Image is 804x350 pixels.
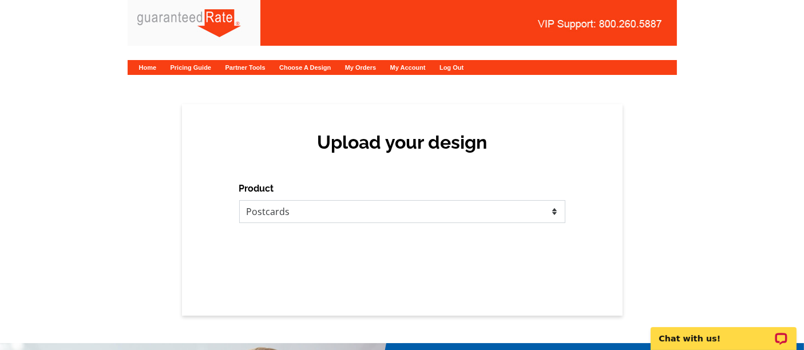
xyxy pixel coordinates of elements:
label: Product [239,182,274,196]
a: Home [139,64,157,71]
iframe: LiveChat chat widget [643,314,804,350]
a: Choose A Design [279,64,331,71]
a: Pricing Guide [171,64,212,71]
a: My Account [390,64,426,71]
a: My Orders [345,64,376,71]
a: Partner Tools [225,64,265,71]
h2: Upload your design [251,132,554,153]
a: Log Out [439,64,464,71]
